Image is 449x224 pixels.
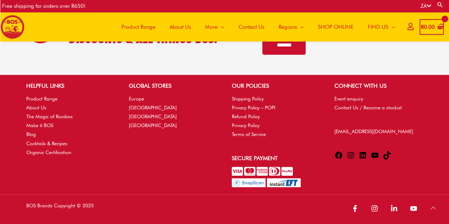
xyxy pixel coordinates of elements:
a: Search button [437,1,444,8]
a: [EMAIL_ADDRESS][DOMAIN_NAME] [334,129,413,134]
a: Blog [26,131,36,137]
nav: HELPFUL LINKS [26,94,115,157]
a: Privacy Policy – POPI [232,105,275,110]
a: View Shopping Cart, empty [420,19,444,35]
h2: Secure Payment [232,154,320,163]
a: Contact Us / Become a stockist [334,105,402,110]
a: [GEOGRAPHIC_DATA] [129,105,177,110]
a: facebook-f [348,201,366,215]
span: About Us [170,16,191,38]
span: Contact Us [239,16,264,38]
nav: CONNECT WITH US [334,94,423,112]
a: Shipping Policy [232,96,264,102]
a: Cocktails & Recipes [26,141,67,146]
a: instagram [367,201,385,215]
a: Privacy Policy [232,122,259,128]
img: Pay with InstantEFT [267,178,301,187]
a: ZA [421,3,431,9]
a: Event enquiry [334,96,363,102]
a: Contact Us [231,12,272,42]
a: Europe [129,96,144,102]
a: Make it BOS [26,122,53,128]
img: BOS Ice Tea [26,15,55,44]
bdi: 0.00 [421,24,435,30]
span: Regions [279,16,297,38]
nav: OUR POLICIES [232,94,320,139]
div: BOS Brands Copyright © 2025 [19,201,225,217]
span: More [205,16,218,38]
span: R [421,24,424,30]
nav: Site Navigation [109,12,402,42]
span: FIND US [368,16,388,38]
img: Pay with SnapScan [232,178,265,187]
a: Refund Policy [232,114,260,119]
a: The Magic of Rooibos [26,114,73,119]
a: Regions [272,12,311,42]
span: SHOP ONLINE [318,16,354,38]
nav: GLOBAL STORES [129,94,217,130]
a: [GEOGRAPHIC_DATA] [129,122,177,128]
a: Product Range [114,12,163,42]
h2: OUR POLICIES [232,82,320,90]
a: About Us [26,105,46,110]
a: About Us [163,12,198,42]
h2: GLOBAL STORES [129,82,217,90]
a: SHOP ONLINE [311,12,361,42]
span: Product Range [121,16,155,38]
a: linkedin-in [387,201,405,215]
a: [GEOGRAPHIC_DATA] [129,114,177,119]
a: Product Range [26,96,58,102]
h2: CONNECT WITH US [334,82,423,90]
a: Organic Certification [26,149,71,155]
a: Terms of Service [232,131,266,137]
a: youtube [406,201,423,215]
img: BOS logo finals-200px [0,15,24,39]
h2: HELPFUL LINKS [26,82,115,90]
a: More [198,12,231,42]
h2: GET 10% OFF be the first to know about discounts & all things BOS! [69,13,252,45]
